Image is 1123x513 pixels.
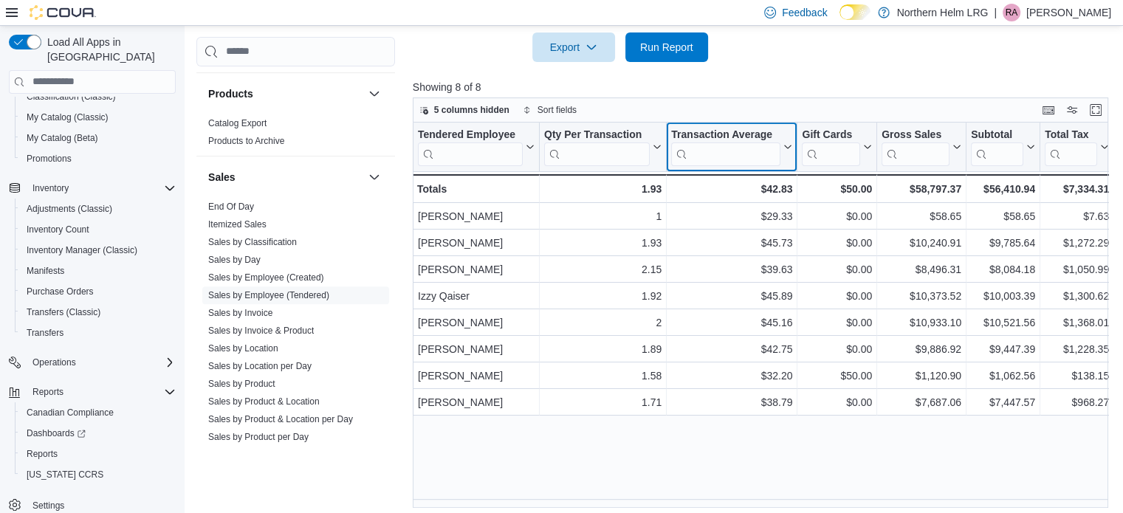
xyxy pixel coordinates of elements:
[802,340,872,358] div: $0.00
[27,383,176,401] span: Reports
[208,136,284,146] a: Products to Archive
[15,219,182,240] button: Inventory Count
[1045,367,1109,385] div: $138.15
[418,128,523,165] div: Tendered Employee
[671,207,792,225] div: $29.33
[208,202,254,212] a: End Of Day
[21,424,176,442] span: Dashboards
[15,107,182,128] button: My Catalog (Classic)
[208,237,297,247] a: Sales by Classification
[208,272,324,283] a: Sales by Employee (Created)
[802,314,872,331] div: $0.00
[196,198,395,452] div: Sales
[21,221,176,238] span: Inventory Count
[15,464,182,485] button: [US_STATE] CCRS
[544,393,662,411] div: 1.71
[882,128,961,165] button: Gross Sales
[1026,4,1111,21] p: [PERSON_NAME]
[21,424,92,442] a: Dashboards
[671,234,792,252] div: $45.73
[27,132,98,144] span: My Catalog (Beta)
[418,261,535,278] div: [PERSON_NAME]
[671,261,792,278] div: $39.63
[625,32,708,62] button: Run Report
[27,179,176,197] span: Inventory
[27,383,69,401] button: Reports
[208,432,309,442] a: Sales by Product per Day
[671,180,792,198] div: $42.83
[544,287,662,305] div: 1.92
[208,342,278,354] span: Sales by Location
[21,404,176,421] span: Canadian Compliance
[544,128,650,142] div: Qty Per Transaction
[208,289,329,301] span: Sales by Employee (Tendered)
[208,236,297,248] span: Sales by Classification
[971,128,1023,142] div: Subtotal
[1006,4,1018,21] span: RA
[15,128,182,148] button: My Catalog (Beta)
[418,314,535,331] div: [PERSON_NAME]
[32,500,64,512] span: Settings
[208,413,353,425] span: Sales by Product & Location per Day
[882,261,961,278] div: $8,496.31
[208,254,261,266] span: Sales by Day
[839,20,840,21] span: Dark Mode
[21,404,120,421] a: Canadian Compliance
[32,182,69,194] span: Inventory
[418,207,535,225] div: [PERSON_NAME]
[21,150,78,168] a: Promotions
[21,466,109,483] a: [US_STATE] CCRS
[21,200,118,218] a: Adjustments (Classic)
[544,367,662,385] div: 1.58
[413,80,1116,94] p: Showing 8 of 8
[21,88,176,106] span: Classification (Classic)
[208,117,267,129] span: Catalog Export
[882,367,961,385] div: $1,120.90
[1087,101,1105,119] button: Enter fullscreen
[32,386,63,398] span: Reports
[882,207,961,225] div: $58.65
[30,5,96,20] img: Cova
[27,327,63,339] span: Transfers
[21,324,69,342] a: Transfers
[208,201,254,213] span: End Of Day
[27,153,72,165] span: Promotions
[208,326,314,336] a: Sales by Invoice & Product
[208,218,267,230] span: Itemized Sales
[971,261,1035,278] div: $8,084.18
[544,128,650,165] div: Qty Per Transaction
[27,265,64,277] span: Manifests
[671,128,780,142] div: Transaction Average
[21,109,114,126] a: My Catalog (Classic)
[671,128,792,165] button: Transaction Average
[208,307,272,319] span: Sales by Invoice
[27,111,109,123] span: My Catalog (Classic)
[365,85,383,103] button: Products
[971,128,1035,165] button: Subtotal
[15,323,182,343] button: Transfers
[971,367,1035,385] div: $1,062.56
[27,244,137,256] span: Inventory Manager (Classic)
[21,445,63,463] a: Reports
[208,325,314,337] span: Sales by Invoice & Product
[1040,101,1057,119] button: Keyboard shortcuts
[196,114,395,156] div: Products
[27,354,176,371] span: Operations
[15,148,182,169] button: Promotions
[671,367,792,385] div: $32.20
[418,287,535,305] div: Izzy Qaiser
[418,340,535,358] div: [PERSON_NAME]
[208,360,312,372] span: Sales by Location per Day
[802,128,860,165] div: Gift Card Sales
[882,180,961,198] div: $58,797.37
[544,207,662,225] div: 1
[994,4,997,21] p: |
[1045,314,1109,331] div: $1,368.01
[802,207,872,225] div: $0.00
[21,241,176,259] span: Inventory Manager (Classic)
[671,340,792,358] div: $42.75
[802,287,872,305] div: $0.00
[21,109,176,126] span: My Catalog (Classic)
[3,352,182,373] button: Operations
